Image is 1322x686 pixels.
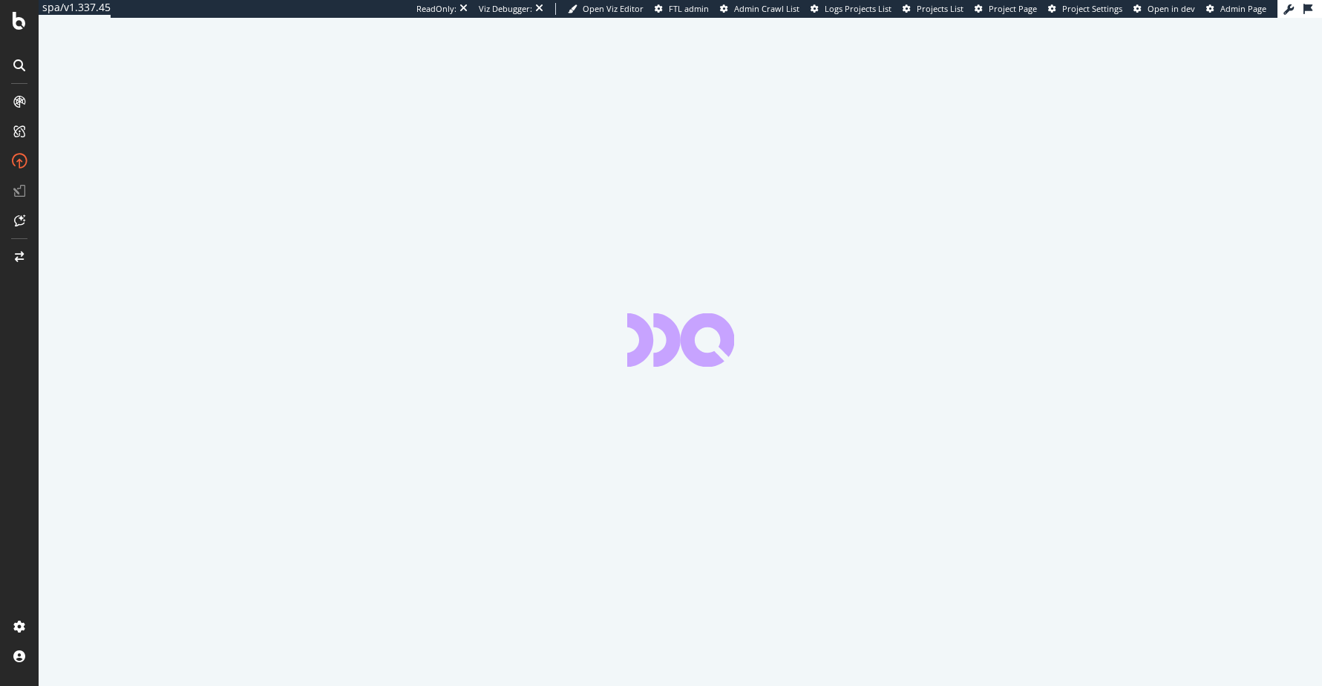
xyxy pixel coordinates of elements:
[669,3,709,14] span: FTL admin
[416,3,457,15] div: ReadOnly:
[720,3,799,15] a: Admin Crawl List
[734,3,799,14] span: Admin Crawl List
[1062,3,1122,14] span: Project Settings
[811,3,891,15] a: Logs Projects List
[903,3,963,15] a: Projects List
[627,313,734,367] div: animation
[1148,3,1195,14] span: Open in dev
[1206,3,1266,15] a: Admin Page
[825,3,891,14] span: Logs Projects List
[989,3,1037,14] span: Project Page
[479,3,532,15] div: Viz Debugger:
[1048,3,1122,15] a: Project Settings
[568,3,644,15] a: Open Viz Editor
[583,3,644,14] span: Open Viz Editor
[975,3,1037,15] a: Project Page
[1133,3,1195,15] a: Open in dev
[655,3,709,15] a: FTL admin
[1220,3,1266,14] span: Admin Page
[917,3,963,14] span: Projects List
